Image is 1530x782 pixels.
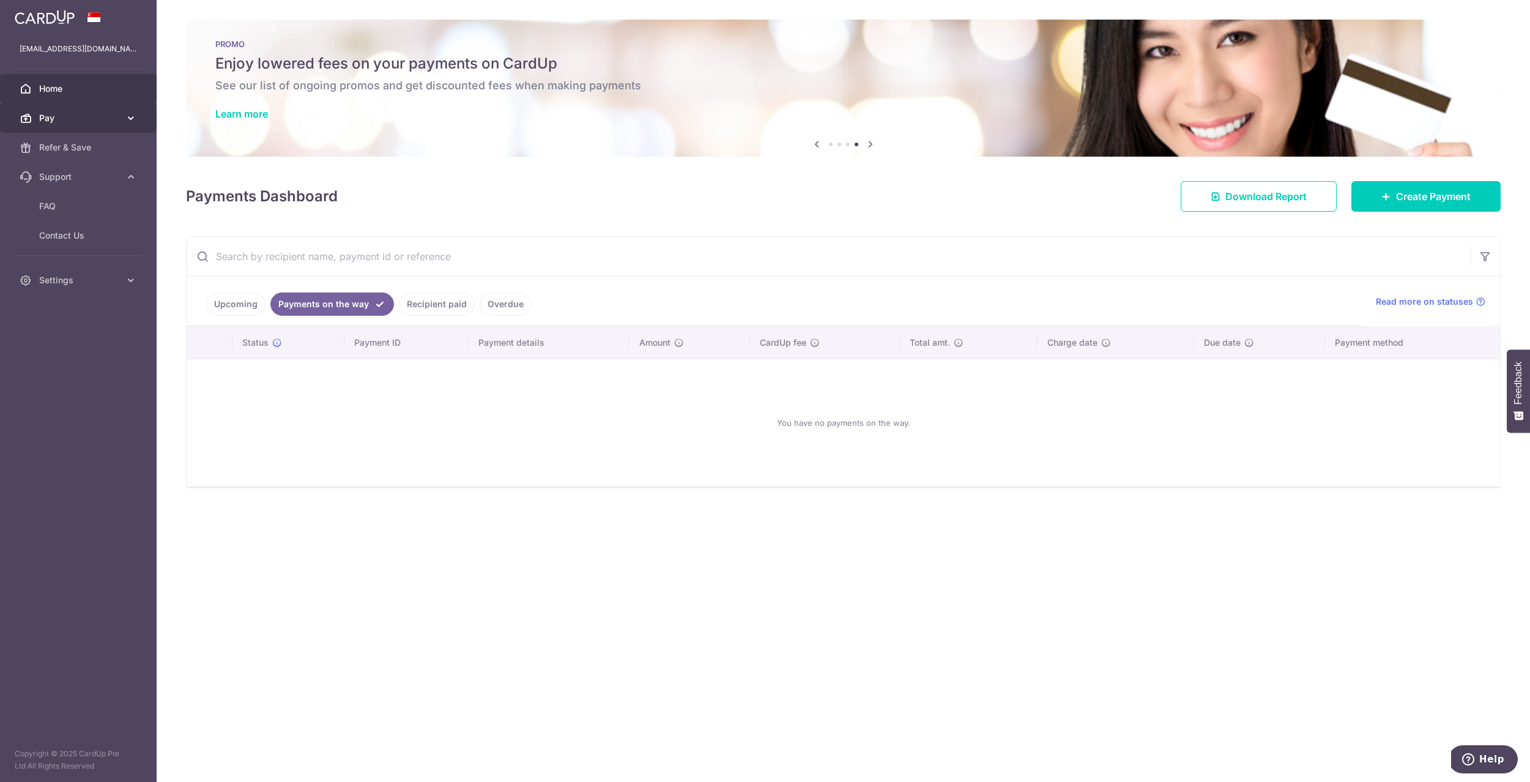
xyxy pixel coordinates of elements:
[242,337,269,349] span: Status
[39,83,120,95] span: Home
[206,292,266,316] a: Upcoming
[215,39,1471,49] p: PROMO
[201,369,1485,477] div: You have no payments on the way.
[39,229,120,242] span: Contact Us
[215,78,1471,93] h6: See our list of ongoing promos and get discounted fees when making payments
[469,327,629,359] th: Payment details
[1181,181,1337,212] a: Download Report
[270,292,394,316] a: Payments on the way
[1376,296,1473,308] span: Read more on statuses
[1047,337,1097,349] span: Charge date
[1351,181,1501,212] a: Create Payment
[760,337,806,349] span: CardUp fee
[39,141,120,154] span: Refer & Save
[1513,362,1524,404] span: Feedback
[1225,189,1307,204] span: Download Report
[910,337,950,349] span: Total amt.
[344,327,469,359] th: Payment ID
[20,43,137,55] p: [EMAIL_ADDRESS][DOMAIN_NAME]
[215,108,268,120] a: Learn more
[1507,349,1530,433] button: Feedback - Show survey
[39,171,120,183] span: Support
[1451,745,1518,776] iframe: Opens a widget where you can find more information
[1204,337,1241,349] span: Due date
[15,10,75,24] img: CardUp
[39,200,120,212] span: FAQ
[39,274,120,286] span: Settings
[480,292,532,316] a: Overdue
[1325,327,1500,359] th: Payment method
[186,20,1501,157] img: Latest Promos banner
[186,185,338,207] h4: Payments Dashboard
[39,112,120,124] span: Pay
[399,292,475,316] a: Recipient paid
[1376,296,1485,308] a: Read more on statuses
[187,237,1471,276] input: Search by recipient name, payment id or reference
[1396,189,1471,204] span: Create Payment
[639,337,670,349] span: Amount
[215,54,1471,73] h5: Enjoy lowered fees on your payments on CardUp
